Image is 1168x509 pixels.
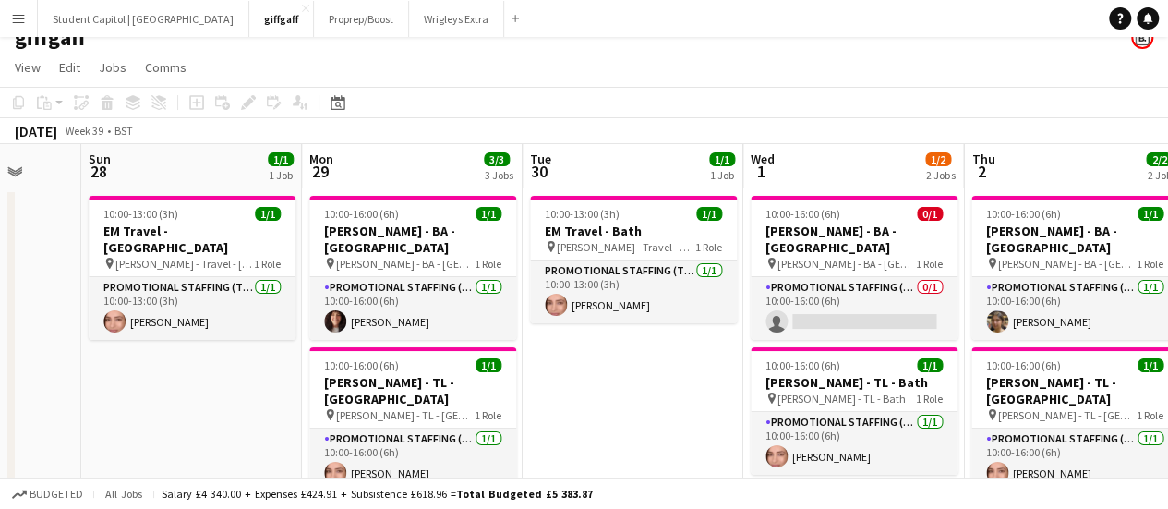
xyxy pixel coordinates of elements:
[38,1,249,37] button: Student Capitol | [GEOGRAPHIC_DATA]
[530,151,551,167] span: Tue
[777,257,916,271] span: [PERSON_NAME] - BA - [GEOGRAPHIC_DATA]
[114,124,133,138] div: BST
[309,277,516,340] app-card-role: Promotional Staffing (Brand Ambassadors)1/110:00-16:00 (6h)[PERSON_NAME]
[777,392,906,406] span: [PERSON_NAME] - TL - Bath
[456,487,593,501] span: Total Budgeted £5 383.87
[307,161,333,182] span: 29
[89,223,295,256] h3: EM Travel - [GEOGRAPHIC_DATA]
[324,358,399,372] span: 10:00-16:00 (6h)
[89,196,295,340] app-job-card: 10:00-13:00 (3h)1/1EM Travel - [GEOGRAPHIC_DATA] [PERSON_NAME] - Travel - [GEOGRAPHIC_DATA]1 Role...
[102,487,146,501] span: All jobs
[89,277,295,340] app-card-role: Promotional Staffing (Team Leader)1/110:00-13:00 (3h)[PERSON_NAME]
[696,207,722,221] span: 1/1
[255,207,281,221] span: 1/1
[89,151,111,167] span: Sun
[99,59,126,76] span: Jobs
[336,257,475,271] span: [PERSON_NAME] - BA - [GEOGRAPHIC_DATA]
[91,55,134,79] a: Jobs
[916,392,943,406] span: 1 Role
[1137,408,1163,422] span: 1 Role
[314,1,409,37] button: Proprep/Boost
[61,124,107,138] span: Week 39
[138,55,194,79] a: Comms
[710,168,734,182] div: 1 Job
[269,168,293,182] div: 1 Job
[476,207,501,221] span: 1/1
[115,257,254,271] span: [PERSON_NAME] - Travel - [GEOGRAPHIC_DATA]
[309,347,516,491] app-job-card: 10:00-16:00 (6h)1/1[PERSON_NAME] - TL - [GEOGRAPHIC_DATA] [PERSON_NAME] - TL - [GEOGRAPHIC_DATA]1...
[969,161,994,182] span: 2
[409,1,504,37] button: Wrigleys Extra
[986,358,1061,372] span: 10:00-16:00 (6h)
[324,207,399,221] span: 10:00-16:00 (6h)
[15,122,57,140] div: [DATE]
[765,358,840,372] span: 10:00-16:00 (6h)
[751,196,957,340] app-job-card: 10:00-16:00 (6h)0/1[PERSON_NAME] - BA - [GEOGRAPHIC_DATA] [PERSON_NAME] - BA - [GEOGRAPHIC_DATA]1...
[751,277,957,340] app-card-role: Promotional Staffing (Brand Ambassadors)0/110:00-16:00 (6h)
[998,257,1137,271] span: [PERSON_NAME] - BA - [GEOGRAPHIC_DATA]
[751,347,957,475] app-job-card: 10:00-16:00 (6h)1/1[PERSON_NAME] - TL - Bath [PERSON_NAME] - TL - Bath1 RolePromotional Staffing ...
[309,223,516,256] h3: [PERSON_NAME] - BA - [GEOGRAPHIC_DATA]
[971,151,994,167] span: Thu
[485,168,513,182] div: 3 Jobs
[751,412,957,475] app-card-role: Promotional Staffing (Team Leader)1/110:00-16:00 (6h)[PERSON_NAME]
[986,207,1061,221] span: 10:00-16:00 (6h)
[751,151,775,167] span: Wed
[30,488,83,501] span: Budgeted
[998,408,1137,422] span: [PERSON_NAME] - TL - [GEOGRAPHIC_DATA]
[476,358,501,372] span: 1/1
[1138,207,1163,221] span: 1/1
[254,257,281,271] span: 1 Role
[530,223,737,239] h3: EM Travel - Bath
[249,1,314,37] button: giffgaff
[484,152,510,166] span: 3/3
[751,374,957,391] h3: [PERSON_NAME] - TL - Bath
[530,261,737,323] app-card-role: Promotional Staffing (Team Leader)1/110:00-13:00 (3h)[PERSON_NAME]
[1137,257,1163,271] span: 1 Role
[7,55,48,79] a: View
[309,151,333,167] span: Mon
[309,374,516,407] h3: [PERSON_NAME] - TL - [GEOGRAPHIC_DATA]
[695,240,722,254] span: 1 Role
[916,257,943,271] span: 1 Role
[917,207,943,221] span: 0/1
[162,487,593,501] div: Salary £4 340.00 + Expenses £424.91 + Subsistence £618.96 =
[309,196,516,340] app-job-card: 10:00-16:00 (6h)1/1[PERSON_NAME] - BA - [GEOGRAPHIC_DATA] [PERSON_NAME] - BA - [GEOGRAPHIC_DATA]1...
[1138,358,1163,372] span: 1/1
[475,408,501,422] span: 1 Role
[557,240,695,254] span: [PERSON_NAME] - Travel - Bath
[917,358,943,372] span: 1/1
[145,59,187,76] span: Comms
[336,408,475,422] span: [PERSON_NAME] - TL - [GEOGRAPHIC_DATA]
[9,484,86,504] button: Budgeted
[1131,27,1153,49] app-user-avatar: Bounce Activations Ltd
[15,24,86,52] h1: giffgaff
[926,168,955,182] div: 2 Jobs
[925,152,951,166] span: 1/2
[475,257,501,271] span: 1 Role
[545,207,620,221] span: 10:00-13:00 (3h)
[527,161,551,182] span: 30
[709,152,735,166] span: 1/1
[765,207,840,221] span: 10:00-16:00 (6h)
[15,59,41,76] span: View
[103,207,178,221] span: 10:00-13:00 (3h)
[52,55,88,79] a: Edit
[751,223,957,256] h3: [PERSON_NAME] - BA - [GEOGRAPHIC_DATA]
[309,429,516,491] app-card-role: Promotional Staffing (Team Leader)1/110:00-16:00 (6h)[PERSON_NAME]
[530,196,737,323] app-job-card: 10:00-13:00 (3h)1/1EM Travel - Bath [PERSON_NAME] - Travel - Bath1 RolePromotional Staffing (Team...
[59,59,80,76] span: Edit
[86,161,111,182] span: 28
[748,161,775,182] span: 1
[268,152,294,166] span: 1/1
